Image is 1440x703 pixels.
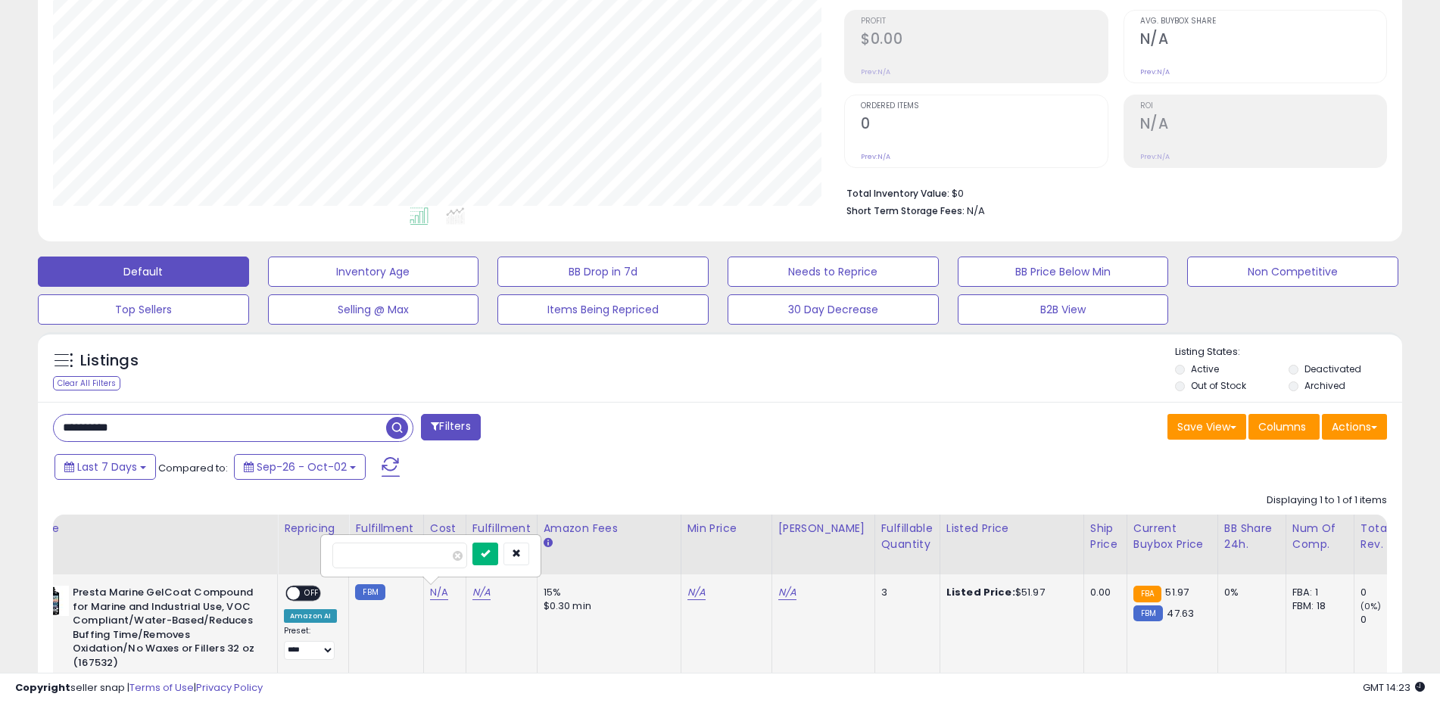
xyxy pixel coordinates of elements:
button: Sep-26 - Oct-02 [234,454,366,480]
span: ROI [1140,102,1386,110]
span: Avg. Buybox Share [1140,17,1386,26]
div: seller snap | | [15,681,263,695]
span: 51.97 [1165,585,1189,599]
button: B2B View [958,294,1169,325]
div: Repricing [284,521,342,537]
div: 3 [881,586,928,599]
small: Prev: N/A [1140,67,1170,76]
div: Current Buybox Price [1133,521,1211,552]
span: 2025-10-10 14:23 GMT [1363,680,1425,695]
li: $0 [846,183,1376,201]
span: Last 7 Days [77,459,137,474]
div: [PERSON_NAME] [778,521,868,537]
div: Listed Price [946,521,1077,537]
small: Prev: N/A [1140,152,1170,161]
button: Top Sellers [38,294,249,325]
button: Default [38,257,249,287]
span: 47.63 [1167,606,1194,621]
div: Displaying 1 to 1 of 1 items [1267,493,1387,508]
div: Min Price [687,521,765,537]
b: Presta Marine GelCoat Compound for Marine and Industrial Use, VOC Compliant/Water-Based/Reduces B... [73,586,257,673]
a: N/A [687,585,706,600]
div: Total Rev. [1361,521,1416,552]
b: Listed Price: [946,585,1015,599]
div: $51.97 [946,586,1072,599]
button: Filters [421,414,480,440]
b: Total Inventory Value: [846,187,949,200]
button: 30 Day Decrease [728,294,939,325]
h2: N/A [1140,115,1386,135]
h2: 0 [861,115,1107,135]
button: Non Competitive [1187,257,1398,287]
a: N/A [778,585,796,600]
button: Selling @ Max [268,294,479,325]
div: Cost [430,521,460,537]
a: N/A [472,585,491,600]
small: Prev: N/A [861,67,890,76]
button: Items Being Repriced [497,294,709,325]
span: Columns [1258,419,1306,434]
div: Ship Price [1090,521,1121,552]
label: Deactivated [1304,362,1361,375]
div: FBA: 1 [1292,586,1342,599]
div: Amazon AI [284,609,337,623]
div: Clear All Filters [53,376,120,390]
div: Title [35,521,271,537]
small: FBM [355,584,385,600]
small: FBM [1133,605,1163,621]
a: Privacy Policy [196,680,263,695]
span: N/A [967,204,985,218]
div: 0.00 [1090,586,1115,599]
div: Amazon Fees [544,521,675,537]
label: Out of Stock [1191,379,1246,392]
div: Preset: [284,626,337,660]
label: Active [1191,362,1219,375]
div: Fulfillable Quantity [881,521,934,552]
button: Needs to Reprice [728,257,939,287]
div: Num of Comp. [1292,521,1348,552]
span: OFF [300,587,324,600]
img: 41bBpoknl3L._SL40_.jpg [39,586,69,616]
b: Short Term Storage Fees: [846,204,965,217]
div: 15% [544,586,669,599]
h2: N/A [1140,30,1386,51]
div: 0 [1361,586,1422,599]
small: Prev: N/A [861,152,890,161]
span: Ordered Items [861,102,1107,110]
button: Actions [1322,414,1387,440]
span: Profit [861,17,1107,26]
div: Fulfillment Cost [472,521,531,552]
a: N/A [430,585,448,600]
h5: Listings [80,350,139,372]
button: Inventory Age [268,257,479,287]
button: BB Price Below Min [958,257,1169,287]
button: Columns [1248,414,1320,440]
button: BB Drop in 7d [497,257,709,287]
small: FBA [1133,586,1161,602]
div: FBM: 18 [1292,599,1342,613]
small: Amazon Fees. [544,537,553,550]
div: Fulfillment [355,521,416,537]
button: Save View [1167,414,1246,440]
div: BB Share 24h. [1224,521,1279,552]
h2: $0.00 [861,30,1107,51]
button: Last 7 Days [55,454,156,480]
p: Listing States: [1175,345,1401,359]
a: Terms of Use [129,680,194,695]
label: Archived [1304,379,1345,392]
div: 0% [1224,586,1274,599]
div: $0.30 min [544,599,669,613]
span: Sep-26 - Oct-02 [257,459,347,474]
div: 0 [1361,613,1422,627]
span: Compared to: [158,461,228,475]
strong: Copyright [15,680,70,695]
small: (0%) [1361,600,1382,612]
